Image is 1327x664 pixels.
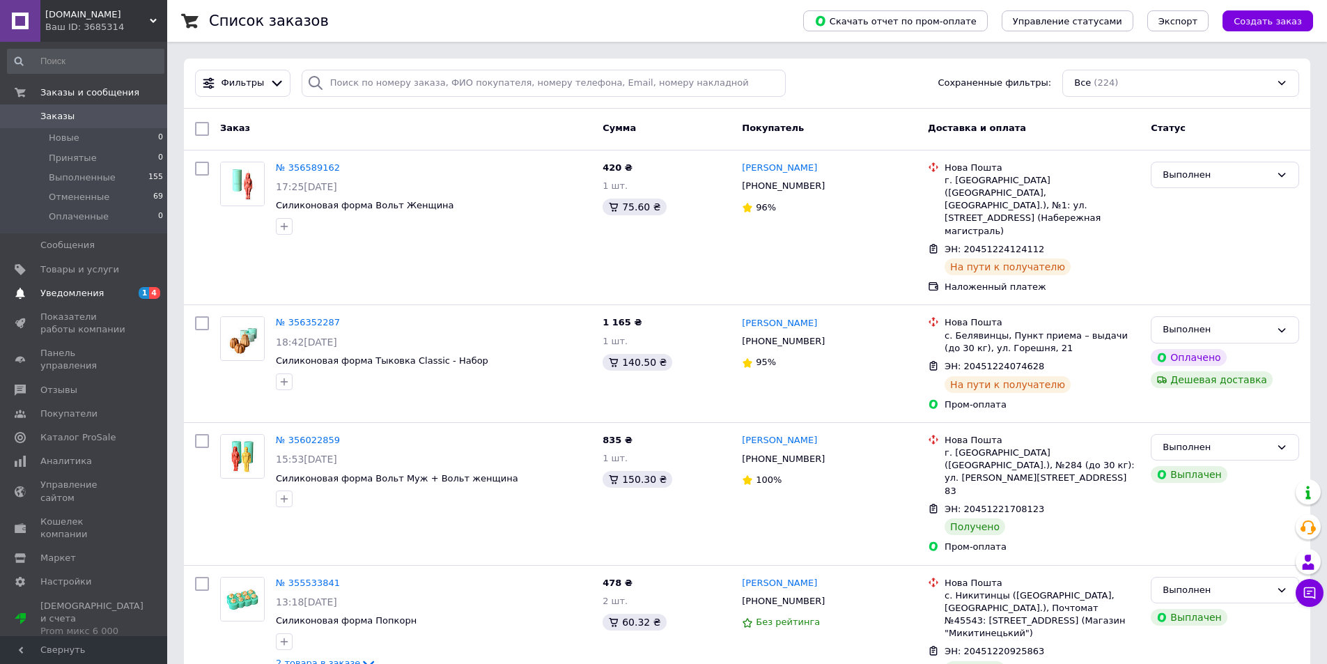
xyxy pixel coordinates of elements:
span: Оплаченные [49,210,109,223]
span: 2 шт. [603,596,628,606]
button: Управление статусами [1002,10,1133,31]
div: На пути к получателю [945,258,1071,275]
div: Выполнен [1163,440,1271,455]
img: Фото товару [221,162,264,206]
span: 95% [756,357,776,367]
div: Prom микс 6 000 [40,625,143,638]
div: Нова Пошта [945,577,1140,589]
div: Дешевая доставка [1151,371,1273,388]
div: Выплачен [1151,609,1227,626]
span: MilovFactory.com.ua [45,8,150,21]
span: Панель управления [40,347,129,372]
a: № 355533841 [276,578,340,588]
span: ЭН: 20451221708123 [945,504,1044,514]
span: 69 [153,191,163,203]
span: 420 ₴ [603,162,633,173]
span: Покупатель [742,123,804,133]
a: Фото товару [220,162,265,206]
span: ЭН: 20451224124112 [945,244,1044,254]
input: Поиск по номеру заказа, ФИО покупателя, номеру телефона, Email, номеру накладной [302,70,786,97]
span: 155 [148,171,163,184]
div: [PHONE_NUMBER] [739,450,828,468]
span: (224) [1094,77,1118,88]
span: Доставка и оплата [928,123,1026,133]
span: Отмененные [49,191,109,203]
span: 1 шт. [603,336,628,346]
div: Наложенный платеж [945,281,1140,293]
span: 1 шт. [603,180,628,191]
div: Нова Пошта [945,316,1140,329]
span: Сохраненные фильтры: [938,77,1051,90]
span: 18:42[DATE] [276,337,337,348]
span: Уведомления [40,287,104,300]
a: № 356352287 [276,317,340,327]
a: № 356022859 [276,435,340,445]
button: Скачать отчет по пром-оплате [803,10,988,31]
div: с. Никитинцы ([GEOGRAPHIC_DATA], [GEOGRAPHIC_DATA].), Почтомат №45543: [STREET_ADDRESS] (Магазин ... [945,589,1140,640]
a: Силиконовая форма Вольт Женщина [276,200,454,210]
span: Скачать отчет по пром-оплате [814,15,977,27]
div: [PHONE_NUMBER] [739,592,828,610]
h1: Список заказов [209,13,329,29]
div: Выплачен [1151,466,1227,483]
div: с. Белявинцы, Пункт приема – выдачи (до 30 кг), ул. Горешня, 21 [945,330,1140,355]
span: ЭН: 20451224074628 [945,361,1044,371]
span: Кошелек компании [40,516,129,541]
a: Фото товару [220,316,265,361]
button: Чат с покупателем [1296,579,1324,607]
span: Силиконовая форма Попкорн [276,615,417,626]
span: 1 шт. [603,453,628,463]
span: 13:18[DATE] [276,596,337,608]
span: Экспорт [1158,16,1197,26]
span: 1 165 ₴ [603,317,642,327]
a: № 356589162 [276,162,340,173]
span: ЭН: 20451220925863 [945,646,1044,656]
div: г. [GEOGRAPHIC_DATA] ([GEOGRAPHIC_DATA].), №284 (до 30 кг): ул. [PERSON_NAME][STREET_ADDRESS] 83 [945,447,1140,497]
button: Создать заказ [1223,10,1313,31]
span: Товары и услуги [40,263,119,276]
a: [PERSON_NAME] [742,162,817,175]
div: 140.50 ₴ [603,354,672,371]
span: 17:25[DATE] [276,181,337,192]
div: Ваш ID: 3685314 [45,21,167,33]
span: 0 [158,210,163,223]
span: Заказы и сообщения [40,86,139,99]
button: Экспорт [1147,10,1209,31]
img: Фото товару [221,317,264,360]
span: 15:53[DATE] [276,454,337,465]
span: Управление сайтом [40,479,129,504]
span: 835 ₴ [603,435,633,445]
span: Отзывы [40,384,77,396]
span: Управление статусами [1013,16,1122,26]
span: 96% [756,202,776,213]
span: Аналитика [40,455,92,468]
div: Оплачено [1151,349,1226,366]
span: Заказ [220,123,250,133]
div: Нова Пошта [945,162,1140,174]
span: 0 [158,132,163,144]
span: Статус [1151,123,1186,133]
a: Создать заказ [1209,15,1313,26]
div: 75.60 ₴ [603,199,666,215]
span: Все [1074,77,1091,90]
span: Без рейтинга [756,617,820,627]
div: Пром-оплата [945,399,1140,411]
a: Фото товару [220,577,265,621]
span: Выполненные [49,171,116,184]
span: Принятые [49,152,97,164]
span: Каталог ProSale [40,431,116,444]
a: Силиконовая форма Вольт Муж + Вольт женщина [276,473,518,484]
span: 0 [158,152,163,164]
div: 60.32 ₴ [603,614,666,631]
span: Создать заказ [1234,16,1302,26]
div: Получено [945,518,1005,535]
span: 478 ₴ [603,578,633,588]
span: Фильтры [222,77,265,90]
img: Фото товару [221,578,264,621]
a: Силиконовая форма Тыковка Classic - Набор [276,355,488,366]
span: Сумма [603,123,636,133]
span: 1 [139,287,150,299]
span: Маркет [40,552,76,564]
a: [PERSON_NAME] [742,317,817,330]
